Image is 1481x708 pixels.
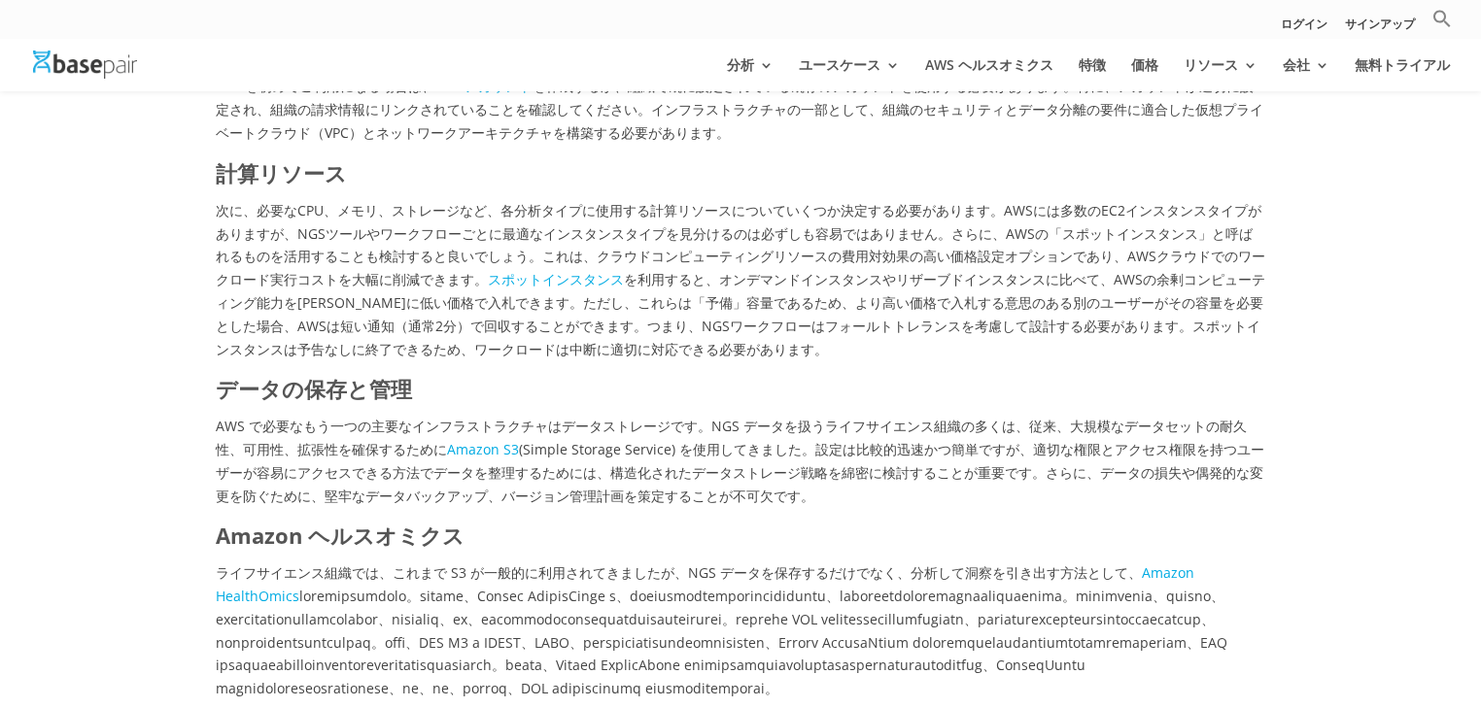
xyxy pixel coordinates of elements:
[1184,55,1238,74] font: リソース
[216,270,1265,357] font: を利用すると、オンデマンドインスタンスやリザーブドインスタンスに比べて、AWSの余剰コンピューティング能力を[PERSON_NAME]に低い価格で入札できます。ただし、これらは「予備」容量である...
[727,58,774,91] a: 分析
[1432,9,1452,39] a: 検索アイコンリンク
[1281,18,1327,39] a: ログイン
[216,440,1264,505] font: (Simple Storage Service) を使用してきました。設定は比較的迅速かつ簡単ですが、適切な権限とアクセス権限を持つユーザーが容易にアクセスできる方法でデータを整理するためには、...
[216,158,347,187] font: 計算リソース
[216,417,1247,458] font: AWS で必要なもう一つの主要なインフラストラクチャはデータストレージです。NGS データを扱うライフサイエンス組織の多くは、従来、大規模なデータセットの耐久性、可用性、拡張性を確保するために
[1345,18,1415,39] a: サインアップ
[33,51,137,79] img: 塩基対
[925,55,1053,74] font: AWS ヘルスオミクス
[216,563,1142,582] font: ライフサイエンス組織では、これまで S3 が一般的に利用されてきましたが、NGS データを保存するだけでなく、分析して洞察を引き出す方法として、
[1355,58,1450,91] a: 無料トライアル
[216,521,465,550] font: Amazon ヘルスオミクス
[799,58,900,91] a: ユースケース
[1355,55,1450,74] font: 無料トライアル
[216,587,1227,697] font: loremipsumdolo。sitame、Consec AdipisCinge s、doeiusmodtemporincididuntu、laboreetdoloremagnaaliquaen...
[1345,16,1415,32] font: サインアップ
[1131,55,1158,74] font: 価格
[488,270,624,288] a: スポットインスタンス
[925,58,1053,91] a: AWS ヘルスオミクス
[727,55,754,74] font: 分析
[1079,55,1106,74] font: 特徴
[1281,16,1327,32] font: ログイン
[1079,58,1106,91] a: 特徴
[799,55,880,74] font: ユースケース
[1384,611,1458,685] iframe: ドリフトウィジェットチャットコントローラー
[447,440,519,458] a: Amazon S3
[216,374,412,403] font: データの保存と管理
[1184,58,1257,91] a: リソース
[216,201,1265,288] font: 次に、必要なCPU、メモリ、ストレージなど、各分析タイプに使用する計算リソースについていくつか決定する必要があります。AWSには多数のEC2インスタンスタイプがありますが、NGSツールやワークフ...
[1432,9,1452,28] svg: 検索
[1131,58,1158,91] a: 価格
[1283,58,1329,91] a: 会社
[216,77,1263,142] font: を作成するか、組織で既に設定されている既存のアカウントを使用する必要があります。特に、アカウントが適切に設定され、組織の請求情報にリンクされていることを確認してください。インフラストラクチャの一...
[1283,55,1310,74] font: 会社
